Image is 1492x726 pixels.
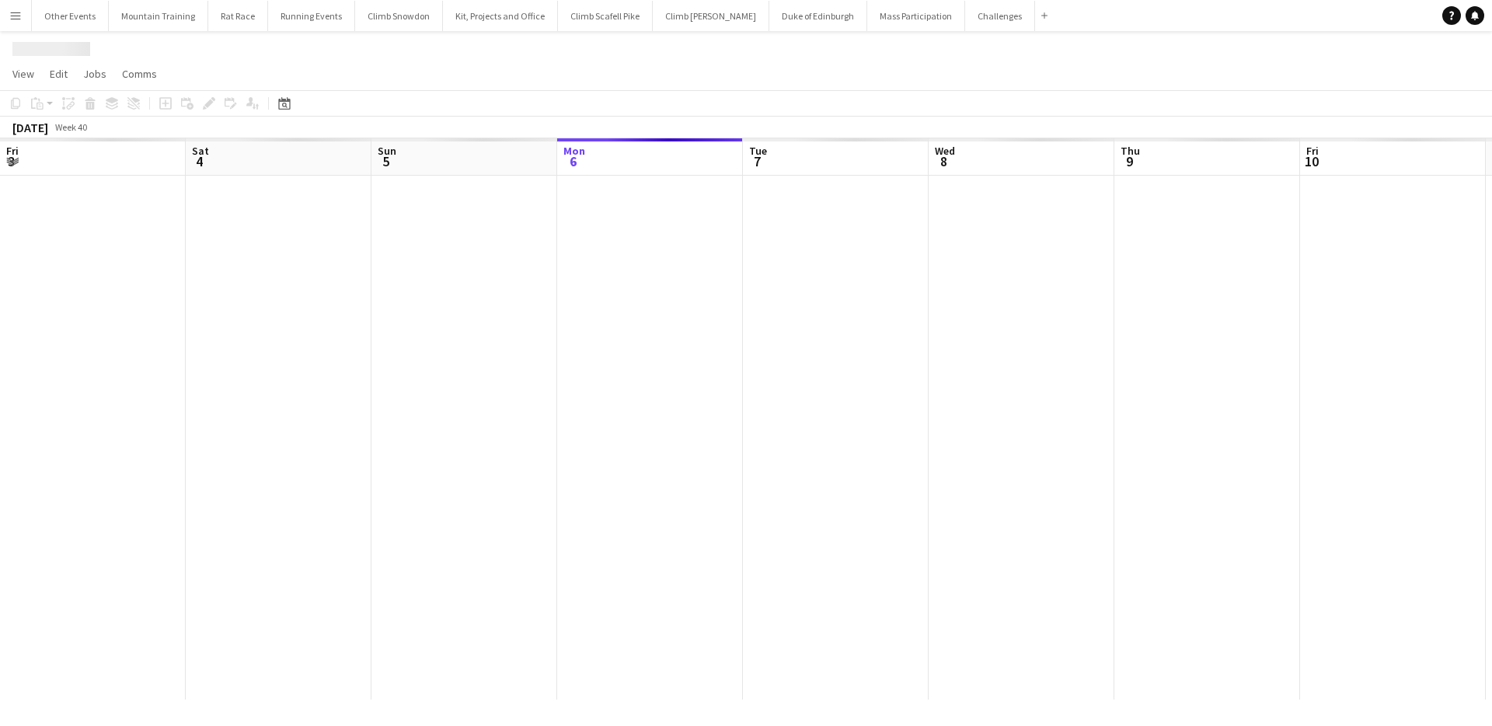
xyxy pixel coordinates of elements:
span: 4 [190,152,209,170]
span: Sat [192,144,209,158]
span: Thu [1121,144,1140,158]
span: 6 [561,152,585,170]
button: Running Events [268,1,355,31]
span: Edit [50,67,68,81]
button: Climb [PERSON_NAME] [653,1,769,31]
span: Comms [122,67,157,81]
button: Climb Snowdon [355,1,443,31]
a: Jobs [77,64,113,84]
span: 5 [375,152,396,170]
button: Kit, Projects and Office [443,1,558,31]
span: Mon [563,144,585,158]
span: 3 [4,152,19,170]
span: Week 40 [51,121,90,133]
span: 9 [1118,152,1140,170]
span: 10 [1304,152,1319,170]
a: Edit [44,64,74,84]
button: Challenges [965,1,1035,31]
button: Climb Scafell Pike [558,1,653,31]
a: View [6,64,40,84]
button: Rat Race [208,1,268,31]
span: Fri [6,144,19,158]
span: Tue [749,144,767,158]
a: Comms [116,64,163,84]
button: Mountain Training [109,1,208,31]
span: Fri [1306,144,1319,158]
button: Other Events [32,1,109,31]
span: Jobs [83,67,106,81]
span: 7 [747,152,767,170]
div: [DATE] [12,120,48,135]
span: 8 [932,152,955,170]
span: Sun [378,144,396,158]
span: Wed [935,144,955,158]
span: View [12,67,34,81]
button: Duke of Edinburgh [769,1,867,31]
button: Mass Participation [867,1,965,31]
